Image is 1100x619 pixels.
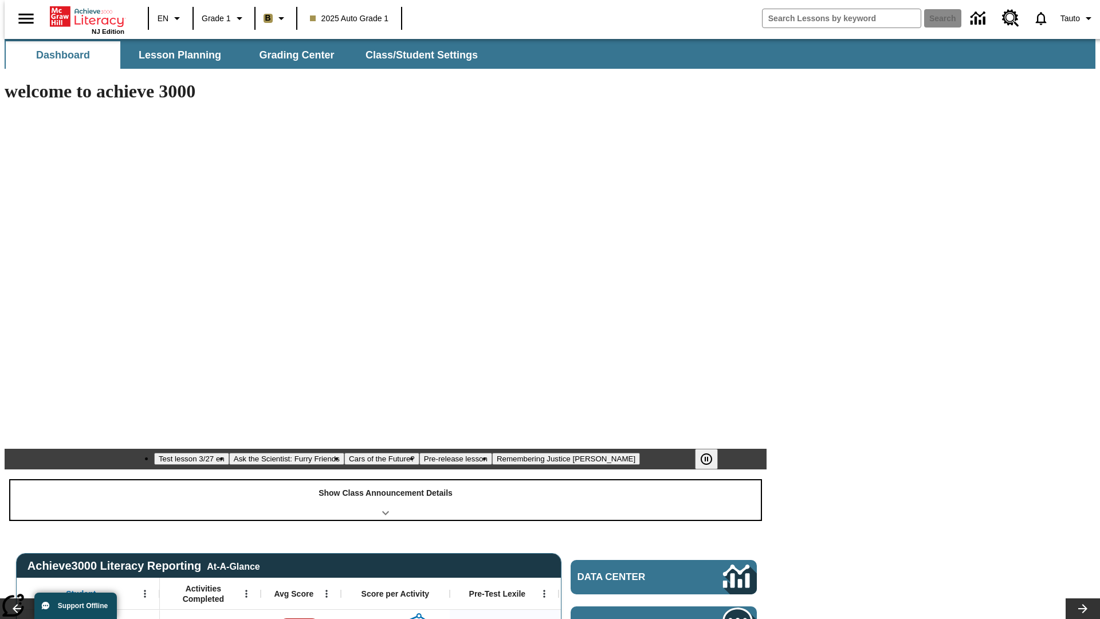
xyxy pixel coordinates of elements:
a: Resource Center, Will open in new tab [995,3,1026,34]
div: Pause [695,449,729,469]
button: Lesson Planning [123,41,237,69]
span: NJ Edition [92,28,124,35]
button: Slide 3 Cars of the Future? [344,453,419,465]
button: Pause [695,449,718,469]
span: Activities Completed [166,583,241,604]
button: Class/Student Settings [356,41,487,69]
button: Open Menu [136,585,154,602]
span: B [265,11,271,25]
button: Grading Center [239,41,354,69]
span: EN [158,13,168,25]
span: Avg Score [274,589,313,599]
a: Home [50,5,124,28]
button: Slide 2 Ask the Scientist: Furry Friends [229,453,344,465]
span: Score per Activity [362,589,430,599]
a: Notifications [1026,3,1056,33]
button: Open side menu [9,2,43,36]
div: SubNavbar [5,39,1095,69]
span: Data Center [577,571,685,583]
span: 2025 Auto Grade 1 [310,13,389,25]
div: Home [50,4,124,35]
span: Tauto [1060,13,1080,25]
button: Language: EN, Select a language [152,8,189,29]
p: Show Class Announcement Details [319,487,453,499]
button: Support Offline [34,593,117,619]
span: Support Offline [58,602,108,610]
div: At-A-Glance [207,559,260,572]
button: Slide 4 Pre-release lesson [419,453,492,465]
button: Boost Class color is light brown. Change class color [259,8,293,29]
button: Open Menu [318,585,335,602]
span: Grade 1 [202,13,231,25]
button: Open Menu [536,585,553,602]
button: Slide 1 Test lesson 3/27 en [154,453,229,465]
span: Pre-Test Lexile [469,589,526,599]
span: Student [66,589,96,599]
span: Achieve3000 Literacy Reporting [27,559,260,573]
a: Data Center [571,560,757,594]
div: Show Class Announcement Details [10,480,761,520]
input: search field [763,9,921,28]
button: Open Menu [238,585,255,602]
button: Lesson carousel, Next [1066,598,1100,619]
button: Dashboard [6,41,120,69]
button: Grade: Grade 1, Select a grade [197,8,251,29]
button: Profile/Settings [1056,8,1100,29]
div: SubNavbar [5,41,488,69]
a: Data Center [964,3,995,34]
h1: welcome to achieve 3000 [5,81,767,102]
button: Slide 5 Remembering Justice O'Connor [492,453,640,465]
